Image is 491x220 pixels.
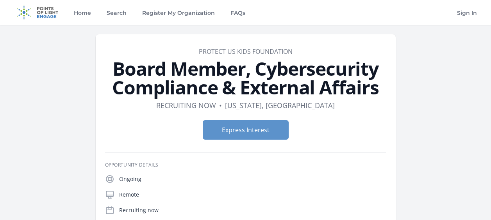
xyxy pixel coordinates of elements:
dd: [US_STATE], [GEOGRAPHIC_DATA] [225,100,335,111]
h3: Opportunity Details [105,162,386,168]
button: Express Interest [203,120,289,140]
h1: Board Member, Cybersecurity Compliance & External Affairs [105,59,386,97]
p: Ongoing [119,175,386,183]
dd: Recruiting now [156,100,216,111]
a: PROTECT US KIDS FOUNDATION [199,47,293,56]
div: • [219,100,222,111]
p: Recruiting now [119,206,386,214]
p: Remote [119,191,386,199]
